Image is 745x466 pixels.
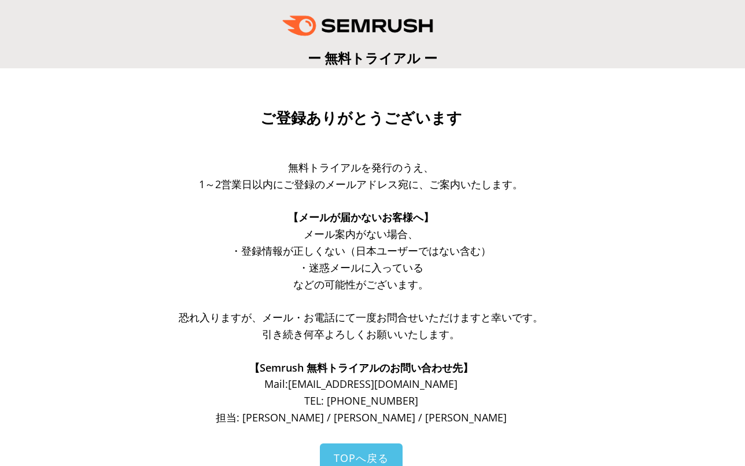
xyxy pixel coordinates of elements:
[298,260,423,274] span: ・迷惑メールに入っている
[262,327,460,341] span: 引き続き何卒よろしくお願いいたします。
[308,49,437,67] span: ー 無料トライアル ー
[199,177,523,191] span: 1～2営業日以内にご登録のメールアドレス宛に、ご案内いたします。
[264,377,458,391] span: Mail: [EMAIL_ADDRESS][DOMAIN_NAME]
[179,310,543,324] span: 恐れ入りますが、メール・お電話にて一度お問合せいただけますと幸いです。
[304,394,418,408] span: TEL: [PHONE_NUMBER]
[334,451,389,465] span: TOPへ戻る
[231,244,491,258] span: ・登録情報が正しくない（日本ユーザーではない含む）
[288,160,434,174] span: 無料トライアルを発行のうえ、
[260,109,462,127] span: ご登録ありがとうございます
[304,227,418,241] span: メール案内がない場合、
[249,361,473,375] span: 【Semrush 無料トライアルのお問い合わせ先】
[288,210,434,224] span: 【メールが届かないお客様へ】
[293,277,429,291] span: などの可能性がございます。
[216,410,507,424] span: 担当: [PERSON_NAME] / [PERSON_NAME] / [PERSON_NAME]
